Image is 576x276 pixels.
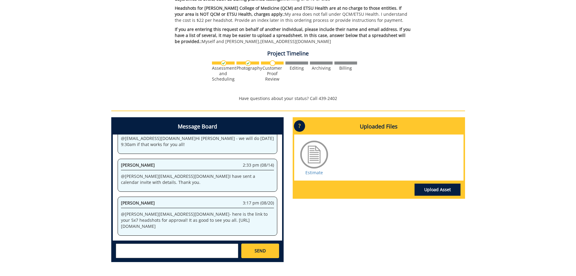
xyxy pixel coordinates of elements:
[243,162,274,168] span: 2:33 pm (08/14)
[121,200,155,206] span: [PERSON_NAME]
[310,65,333,71] div: Archiving
[175,26,411,44] span: If you are entering this request on behalf of another individual, please include their name and e...
[121,162,155,168] span: [PERSON_NAME]
[111,95,465,101] p: Have questions about your status? Call 439-2402
[116,244,238,258] textarea: messageToSend
[294,119,464,135] h4: Uploaded Files
[294,120,305,132] p: ?
[121,211,274,229] p: @ [PERSON_NAME][EMAIL_ADDRESS][DOMAIN_NAME] - here is the link to your 5x7 headshots for approval...
[245,60,251,66] img: checkmark
[285,65,308,71] div: Editing
[241,244,279,258] a: SEND
[121,173,274,185] p: @ [PERSON_NAME][EMAIL_ADDRESS][DOMAIN_NAME] I have sent a calendar invite with details. Thank you.
[415,184,460,196] a: Upload Asset
[121,135,274,148] p: @ [EMAIL_ADDRESS][DOMAIN_NAME] Hi [PERSON_NAME] - we will do [DATE] 9:30am if that works for you ...
[175,26,412,45] p: Myself and [PERSON_NAME], [EMAIL_ADDRESS][DOMAIN_NAME]
[334,65,357,71] div: Billing
[221,60,226,66] img: checkmark
[111,51,465,57] h4: Project Timeline
[175,5,412,23] p: My area does not fall under QCM/ETSU Health. I understand the cost is $22 per headshot. Provide a...
[236,65,259,71] div: Photography
[270,60,275,66] img: no
[261,65,284,82] div: Customer Proof Review
[175,5,402,17] span: Headshots for [PERSON_NAME] College of Medicine (QCM) and ETSU Health are at no charge to those e...
[255,248,266,254] span: SEND
[243,200,274,206] span: 3:17 pm (08/20)
[113,119,282,135] h4: Message Board
[212,65,235,82] div: Assessment and Scheduling
[305,170,323,175] a: Estimate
